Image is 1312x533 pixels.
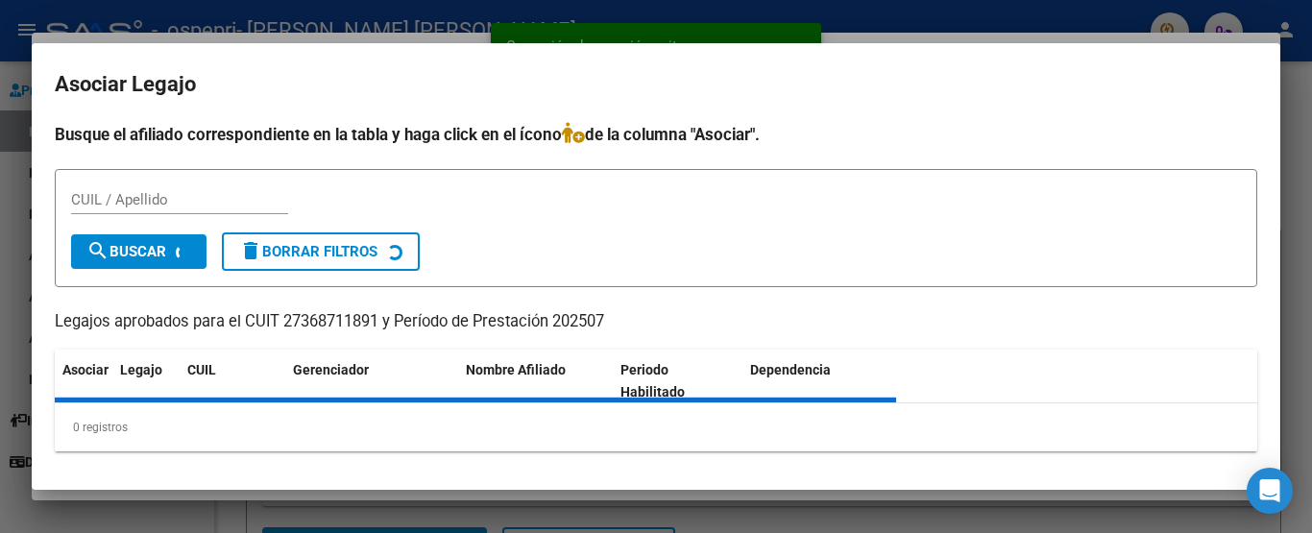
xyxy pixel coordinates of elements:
[180,350,285,413] datatable-header-cell: CUIL
[458,350,613,413] datatable-header-cell: Nombre Afiliado
[239,243,377,260] span: Borrar Filtros
[71,234,207,269] button: Buscar
[55,122,1257,147] h4: Busque el afiliado correspondiente en la tabla y haga click en el ícono de la columna "Asociar".
[55,310,1257,334] p: Legajos aprobados para el CUIT 27368711891 y Período de Prestación 202507
[293,362,369,377] span: Gerenciador
[112,350,180,413] datatable-header-cell: Legajo
[120,362,162,377] span: Legajo
[55,403,1257,451] div: 0 registros
[55,66,1257,103] h2: Asociar Legajo
[222,232,420,271] button: Borrar Filtros
[1247,468,1293,514] div: Open Intercom Messenger
[86,243,166,260] span: Buscar
[62,362,109,377] span: Asociar
[742,350,897,413] datatable-header-cell: Dependencia
[466,362,566,377] span: Nombre Afiliado
[285,350,458,413] datatable-header-cell: Gerenciador
[613,350,742,413] datatable-header-cell: Periodo Habilitado
[239,239,262,262] mat-icon: delete
[86,239,109,262] mat-icon: search
[55,350,112,413] datatable-header-cell: Asociar
[750,362,831,377] span: Dependencia
[187,362,216,377] span: CUIL
[620,362,685,400] span: Periodo Habilitado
